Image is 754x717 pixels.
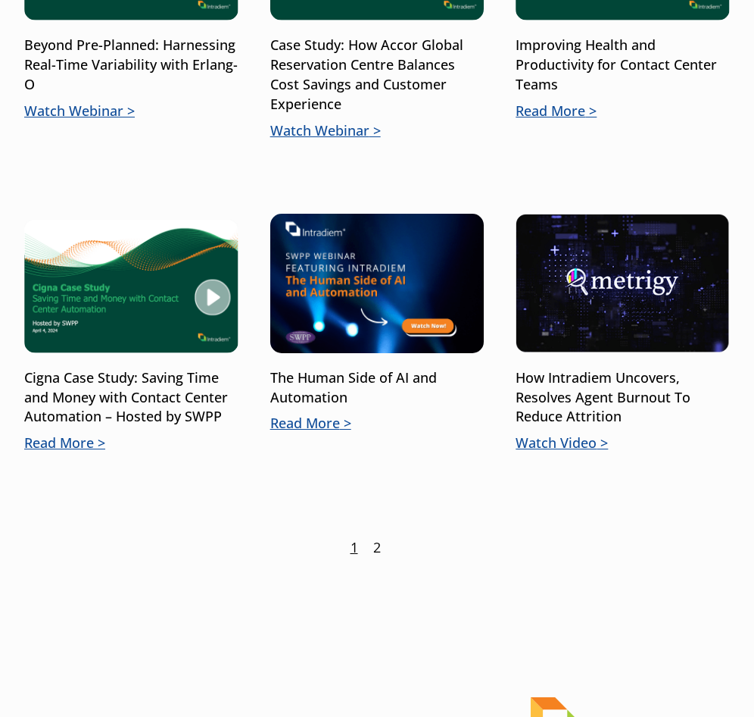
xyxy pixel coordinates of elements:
[24,36,238,95] p: Beyond Pre-Planned: Harnessing Real-Time Variability with Erlang-O
[270,36,484,114] p: Case Study: How Accor Global Reservation Centre Balances Cost Savings and Customer Experience
[24,214,238,453] a: Cigna Case Study: Saving Time and Money with Contact Center Automation – Hosted by SWPPRead More
[396,541,404,556] a: Next
[516,368,730,427] p: How Intradiem Uncovers, Resolves Agent Burnout To Reduce Attrition
[516,102,730,121] p: Read More
[373,538,381,558] a: 2
[516,36,730,95] p: Improving Health and Productivity for Contact Center Teams
[516,434,730,453] p: Watch Video
[516,214,730,453] a: How Intradiem Uncovers, Resolves Agent Burnout To Reduce AttritionWatch Video
[24,102,238,121] p: Watch Webinar
[270,214,484,434] a: The Human Side of AI and AutomationRead More
[24,434,238,453] p: Read More
[24,538,730,558] nav: Posts pagination
[24,368,238,427] p: Cigna Case Study: Saving Time and Money with Contact Center Automation – Hosted by SWPP
[351,538,358,558] span: 1
[270,121,484,141] p: Watch Webinar
[270,414,484,434] p: Read More
[270,368,484,408] p: The Human Side of AI and Automation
